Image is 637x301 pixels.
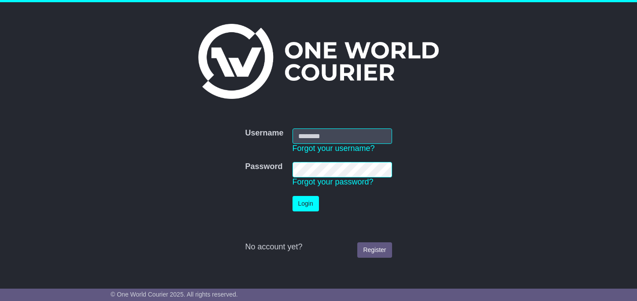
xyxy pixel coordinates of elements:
a: Register [357,242,392,258]
a: Forgot your password? [293,177,374,186]
label: Username [245,128,283,138]
button: Login [293,196,319,211]
span: © One World Courier 2025. All rights reserved. [111,291,238,298]
img: One World [198,24,439,99]
label: Password [245,162,282,172]
div: No account yet? [245,242,392,252]
a: Forgot your username? [293,144,375,153]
